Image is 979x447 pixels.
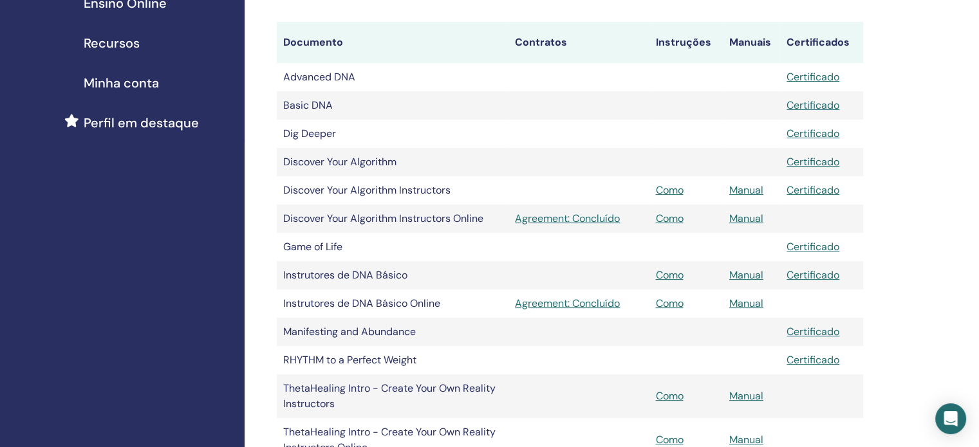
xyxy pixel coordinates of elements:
[780,22,863,63] th: Certificados
[84,73,159,93] span: Minha conta
[655,296,683,310] a: Como
[277,374,508,418] td: ThetaHealing Intro - Create Your Own Reality Instructors
[729,212,763,225] a: Manual
[277,261,508,289] td: Instrutores de DNA Básico
[787,353,839,367] a: Certificado
[277,233,508,261] td: Game of Life
[277,176,508,205] td: Discover Your Algorithm Instructors
[84,33,140,53] span: Recursos
[787,240,839,253] a: Certificado
[729,433,763,446] a: Manual
[729,296,763,310] a: Manual
[84,113,199,132] span: Perfil em destaque
[655,268,683,282] a: Como
[655,183,683,197] a: Como
[655,433,683,446] a: Como
[655,389,683,403] a: Como
[277,205,508,233] td: Discover Your Algorithm Instructors Online
[787,98,839,112] a: Certificado
[787,155,839,169] a: Certificado
[277,63,508,91] td: Advanced DNA
[729,183,763,197] a: Manual
[935,403,966,434] div: Open Intercom Messenger
[787,70,839,84] a: Certificado
[729,389,763,403] a: Manual
[277,148,508,176] td: Discover Your Algorithm
[277,289,508,318] td: Instrutores de DNA Básico Online
[515,296,642,311] a: Agreement: Concluído
[787,127,839,140] a: Certificado
[649,22,722,63] th: Instruções
[655,212,683,225] a: Como
[729,268,763,282] a: Manual
[508,22,649,63] th: Contratos
[277,346,508,374] td: RHYTHM to a Perfect Weight
[787,268,839,282] a: Certificado
[723,22,780,63] th: Manuais
[277,22,508,63] th: Documento
[515,211,642,226] a: Agreement: Concluído
[277,318,508,346] td: Manifesting and Abundance
[787,325,839,338] a: Certificado
[277,120,508,148] td: Dig Deeper
[277,91,508,120] td: Basic DNA
[787,183,839,197] a: Certificado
